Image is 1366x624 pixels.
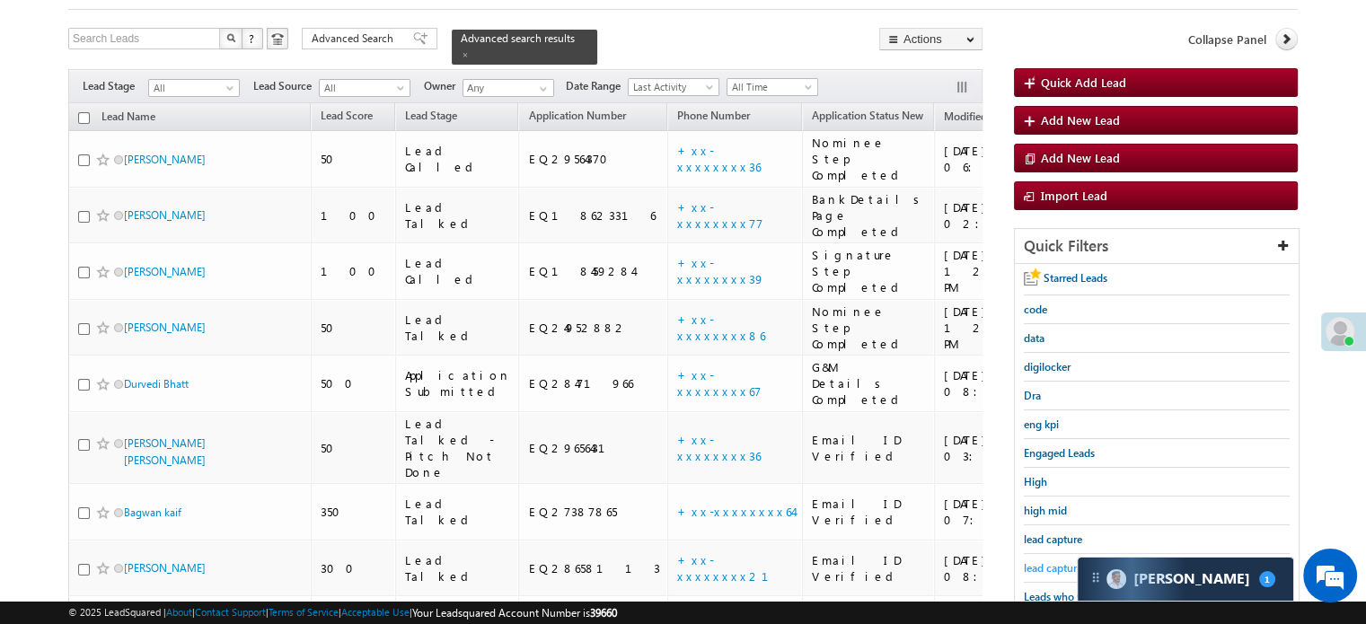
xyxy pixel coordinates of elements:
[263,488,326,513] em: Submit
[405,367,511,400] div: Application Submitted
[677,552,790,584] a: +xx-xxxxxxxx21
[528,109,625,122] span: Application Number
[1024,446,1095,460] span: Engaged Leads
[396,106,466,129] a: Lead Stage
[1133,570,1250,587] span: Carter
[629,79,714,95] span: Last Activity
[124,561,206,575] a: [PERSON_NAME]
[31,94,75,118] img: d_60004797649_company_0_60004797649
[1024,360,1071,374] span: digilocker
[530,80,552,98] a: Show All Items
[944,110,1004,123] span: Modified On
[528,207,659,224] div: EQ18623316
[677,312,765,343] a: +xx-xxxxxxxx86
[405,255,511,287] div: Lead Called
[935,106,1030,129] a: Modified On (sorted descending)
[405,199,511,232] div: Lead Talked
[944,247,1056,295] div: [DATE] 12:21 PM
[405,109,457,122] span: Lead Stage
[341,606,410,618] a: Acceptable Use
[312,31,399,47] span: Advanced Search
[944,432,1056,464] div: [DATE] 03:49 PM
[566,78,628,94] span: Date Range
[461,31,575,45] span: Advanced search results
[528,375,659,391] div: EQ28471966
[944,303,1056,352] div: [DATE] 12:21 PM
[1024,475,1047,488] span: High
[253,78,319,94] span: Lead Source
[528,504,659,520] div: EQ27387865
[812,552,926,584] div: Email ID Verified
[405,143,511,175] div: Lead Called
[319,79,410,97] a: All
[195,606,266,618] a: Contact Support
[812,432,926,464] div: Email ID Verified
[1188,31,1266,48] span: Collapse Panel
[321,151,387,167] div: 50
[812,359,926,408] div: G&M Details Completed
[321,263,387,279] div: 100
[1106,569,1126,589] img: Carter
[528,151,659,167] div: EQ29564370
[166,606,192,618] a: About
[320,80,405,96] span: All
[124,153,206,166] a: [PERSON_NAME]
[1015,229,1299,264] div: Quick Filters
[463,79,554,97] input: Type to Search
[812,496,926,528] div: Email ID Verified
[148,79,240,97] a: All
[1041,150,1120,165] span: Add New Lead
[812,135,926,183] div: Nominee Step Completed
[124,377,189,391] a: Durvedi Bhatt
[944,199,1056,232] div: [DATE] 02:44 PM
[590,606,617,620] span: 39660
[668,106,759,129] a: Phone Number
[321,320,387,336] div: 50
[944,552,1056,584] div: [DATE] 08:25 AM
[1024,561,1105,575] span: lead capture new
[677,255,765,286] a: +xx-xxxxxxxx39
[1024,331,1044,345] span: data
[519,106,634,129] a: Application Number
[321,440,387,456] div: 50
[879,28,983,50] button: Actions
[1044,271,1107,285] span: Starred Leads
[83,78,148,94] span: Lead Stage
[812,247,926,295] div: Signature Step Completed
[812,191,926,240] div: BankDetails Page Completed
[1024,303,1047,316] span: code
[124,321,206,334] a: [PERSON_NAME]
[628,78,719,96] a: Last Activity
[812,109,923,122] span: Application Status New
[68,604,617,621] span: © 2025 LeadSquared | | | | |
[1041,75,1126,90] span: Quick Add Lead
[242,28,263,49] button: ?
[1024,532,1082,546] span: lead capture
[677,199,763,231] a: +xx-xxxxxxxx77
[812,303,926,352] div: Nominee Step Completed
[93,107,164,130] a: Lead Name
[1077,557,1294,602] div: carter-dragCarter[PERSON_NAME]1
[405,552,511,584] div: Lead Talked
[727,78,818,96] a: All Time
[124,208,206,222] a: [PERSON_NAME]
[412,606,617,620] span: Your Leadsquared Account Number is
[677,109,750,122] span: Phone Number
[803,106,932,129] a: Application Status New
[1024,389,1041,402] span: Dra
[405,416,511,480] div: Lead Talked - Pitch Not Done
[944,496,1056,528] div: [DATE] 07:36 PM
[528,320,659,336] div: EQ24952882
[321,109,373,122] span: Lead Score
[124,265,206,278] a: [PERSON_NAME]
[312,106,382,129] a: Lead Score
[677,143,761,174] a: +xx-xxxxxxxx36
[727,79,813,95] span: All Time
[93,94,302,118] div: Leave a message
[1024,590,1176,620] span: Leads who visited website in the last 7 days
[124,436,206,467] a: [PERSON_NAME] [PERSON_NAME]
[249,31,257,46] span: ?
[1088,570,1103,584] img: carter-drag
[321,207,387,224] div: 100
[269,606,339,618] a: Terms of Service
